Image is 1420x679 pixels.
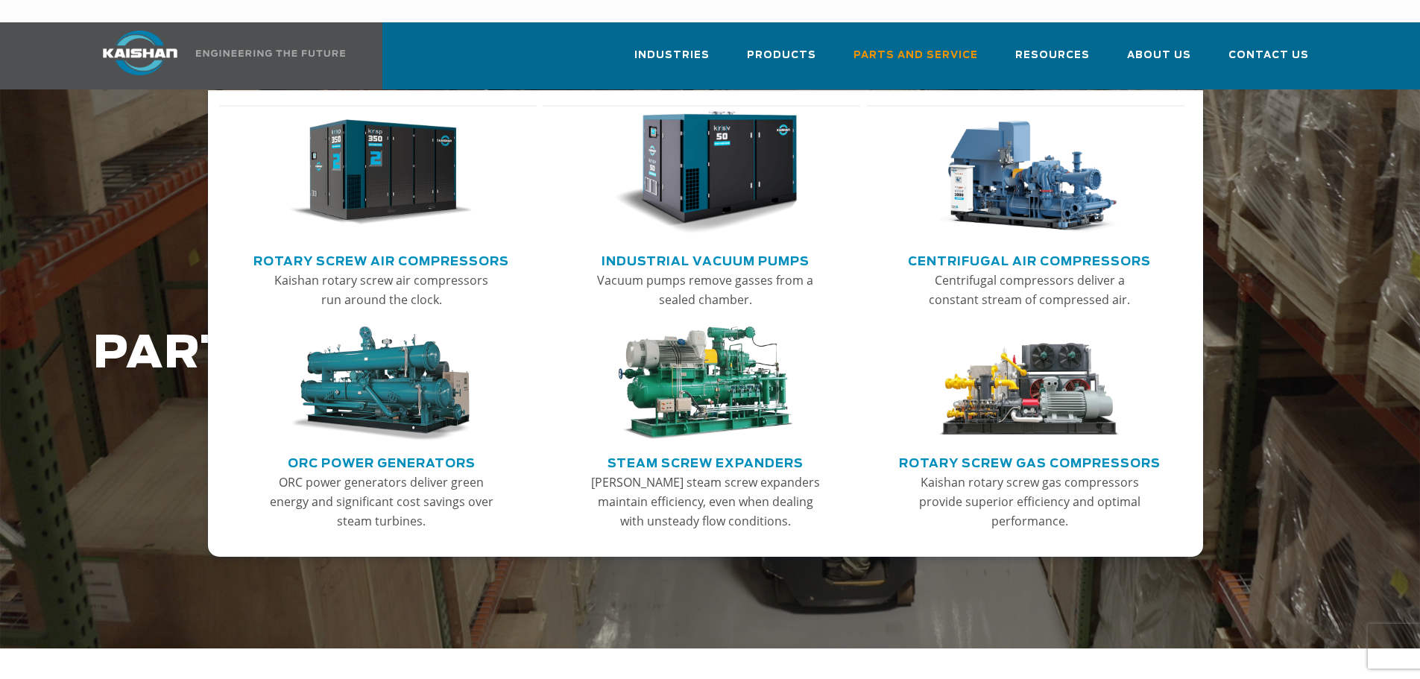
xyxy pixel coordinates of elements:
a: Parts and Service [853,36,978,86]
span: Industries [634,47,710,64]
p: Centrifugal compressors deliver a constant stream of compressed air. [913,271,1146,309]
a: ORC Power Generators [288,450,476,473]
span: Parts and Service [853,47,978,64]
img: thumb-Rotary-Screw-Air-Compressors [289,111,473,235]
span: Products [747,47,816,64]
p: Kaishan rotary screw gas compressors provide superior efficiency and optimal performance. [913,473,1146,531]
span: Contact Us [1228,47,1309,64]
a: Industrial Vacuum Pumps [602,248,810,271]
a: About Us [1127,36,1191,86]
img: kaishan logo [84,31,196,75]
img: thumb-Centrifugal-Air-Compressors [938,111,1121,235]
p: [PERSON_NAME] steam screw expanders maintain efficiency, even when dealing with unsteady flow con... [589,473,821,531]
p: Kaishan rotary screw air compressors run around the clock. [265,271,498,309]
a: Steam Screw Expanders [608,450,804,473]
span: Resources [1015,47,1090,64]
img: thumb-ORC-Power-Generators [289,326,473,441]
img: thumb-Steam-Screw-Expanders [613,326,797,441]
a: Products [747,36,816,86]
a: Rotary Screw Gas Compressors [899,450,1161,473]
p: Vacuum pumps remove gasses from a sealed chamber. [589,271,821,309]
span: About Us [1127,47,1191,64]
a: Centrifugal Air Compressors [908,248,1151,271]
a: Industries [634,36,710,86]
a: Resources [1015,36,1090,86]
p: ORC power generators deliver green energy and significant cost savings over steam turbines. [265,473,498,531]
a: Contact Us [1228,36,1309,86]
h1: PARTS AND SERVICE [93,329,1119,379]
img: Engineering the future [196,50,345,57]
a: Rotary Screw Air Compressors [253,248,509,271]
img: thumb-Rotary-Screw-Gas-Compressors [938,326,1121,441]
img: thumb-Industrial-Vacuum-Pumps [613,111,797,235]
a: Kaishan USA [84,22,348,89]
